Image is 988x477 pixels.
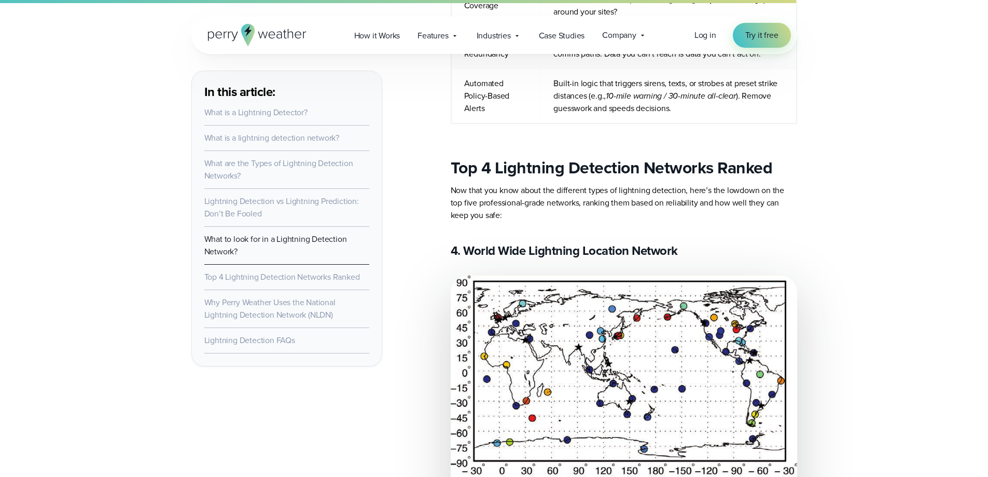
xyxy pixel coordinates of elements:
span: Log in [694,29,716,41]
em: 10-mile warning / 30-minute all-clear [606,90,736,102]
p: Now that you know about the different types of lightning detection, here’s the lowdown on the top... [451,184,797,222]
a: Why Perry Weather Uses the National Lightning Detection Network (NLDN) [204,296,336,321]
span: Case Studies [539,30,585,42]
span: Company [602,29,636,42]
td: Built-in logic that triggers sirens, texts, or strobes at preset strike distances (e.g., ). Remov... [541,69,797,124]
a: Lightning Detection FAQs [204,334,295,346]
h3: 4. World Wide Lightning Location Network [451,242,797,259]
a: What is a lightning detection network? [204,132,339,144]
span: Industries [477,30,511,42]
span: Features [418,30,448,42]
span: How it Works [354,30,400,42]
span: Try it free [745,29,778,42]
a: What to look for in a Lightning Detection Network? [204,233,347,257]
a: Try it free [733,23,791,48]
a: Log in [694,29,716,42]
h2: Top 4 Lightning Detection Networks Ranked [451,157,797,178]
a: Case Studies [530,25,594,46]
h3: In this article: [204,84,369,100]
a: Top 4 Lightning Detection Networks Ranked [204,271,360,283]
a: How it Works [345,25,409,46]
a: What is a Lightning Detector? [204,106,308,118]
a: Lightning Detection vs Lightning Prediction: Don’t Be Fooled [204,195,359,220]
a: What are the Types of Lightning Detection Networks? [204,157,353,182]
td: Automated Policy-Based Alerts [451,69,541,124]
